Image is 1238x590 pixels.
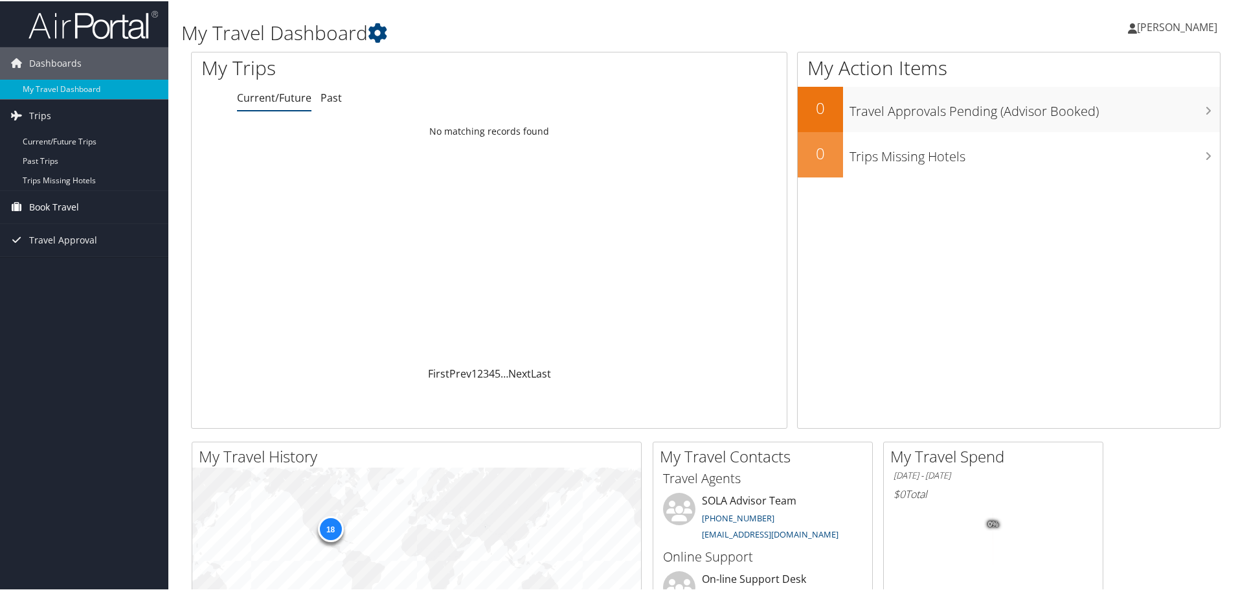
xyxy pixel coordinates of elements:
a: 2 [477,365,483,380]
h1: My Travel Dashboard [181,18,881,45]
a: Current/Future [237,89,311,104]
a: 1 [471,365,477,380]
h6: Total [894,486,1093,500]
h2: 0 [798,141,843,163]
tspan: 0% [988,519,998,527]
a: [EMAIL_ADDRESS][DOMAIN_NAME] [702,527,838,539]
img: airportal-logo.png [28,8,158,39]
a: Next [508,365,531,380]
li: SOLA Advisor Team [657,492,869,545]
h1: My Action Items [798,53,1220,80]
span: Travel Approval [29,223,97,255]
a: 0Trips Missing Hotels [798,131,1220,176]
h3: Online Support [663,547,862,565]
a: 3 [483,365,489,380]
div: 18 [317,515,343,541]
a: 4 [489,365,495,380]
h3: Travel Agents [663,468,862,486]
a: [PHONE_NUMBER] [702,511,774,523]
h2: 0 [798,96,843,118]
h2: My Travel Spend [890,444,1103,466]
span: Dashboards [29,46,82,78]
h2: My Travel History [199,444,641,466]
a: 0Travel Approvals Pending (Advisor Booked) [798,85,1220,131]
span: $0 [894,486,905,500]
h3: Travel Approvals Pending (Advisor Booked) [850,95,1220,119]
span: Trips [29,98,51,131]
span: Book Travel [29,190,79,222]
h6: [DATE] - [DATE] [894,468,1093,481]
a: First [428,365,449,380]
span: [PERSON_NAME] [1137,19,1217,33]
h1: My Trips [201,53,529,80]
a: 5 [495,365,501,380]
a: Past [321,89,342,104]
span: … [501,365,508,380]
a: [PERSON_NAME] [1128,6,1230,45]
td: No matching records found [192,119,787,142]
a: Last [531,365,551,380]
a: Prev [449,365,471,380]
h3: Trips Missing Hotels [850,140,1220,165]
h2: My Travel Contacts [660,444,872,466]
